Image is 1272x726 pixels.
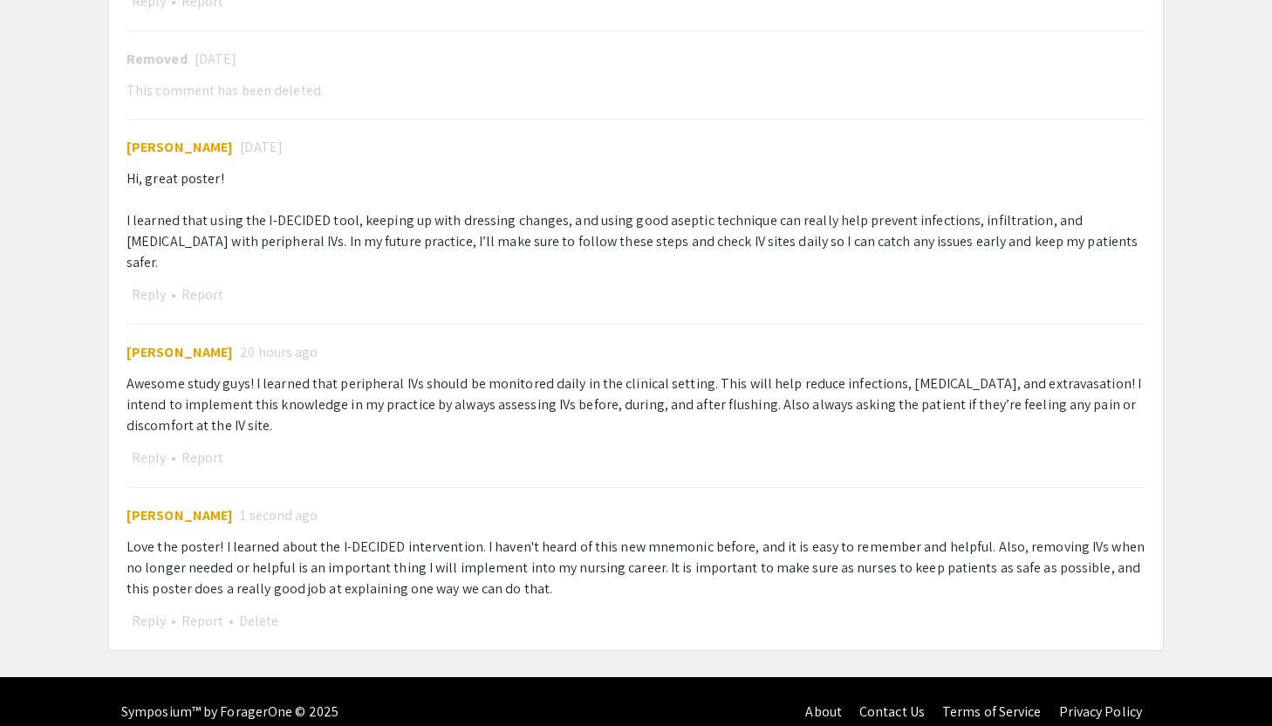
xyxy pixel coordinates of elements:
[176,610,229,633] button: Report
[127,343,233,361] span: [PERSON_NAME]
[176,284,229,306] button: Report
[127,138,233,156] span: [PERSON_NAME]
[1059,702,1142,721] a: Privacy Policy
[127,447,171,469] button: Reply
[176,447,229,469] button: Report
[859,702,925,721] a: Contact Us
[13,647,74,713] iframe: Chat
[942,702,1042,721] a: Terms of Service
[240,505,318,526] span: 1 second ago
[127,284,171,306] button: Reply
[240,137,283,158] span: [DATE]
[195,49,237,70] span: [DATE]
[234,610,284,633] button: Delete
[127,506,233,524] span: [PERSON_NAME]
[127,447,1145,469] div: •
[127,284,1145,306] div: •
[127,50,188,68] span: Removed
[805,702,842,721] a: About
[127,610,171,633] button: Reply
[127,610,1145,633] div: • •
[240,342,318,363] span: 20 hours ago
[127,80,1145,101] div: This comment has been deleted.
[127,537,1145,599] div: Love the poster! I learned about the I-DECIDED intervention. I haven't heard of this new mnemonic...
[127,373,1145,436] div: Awesome study guys! I learned that peripheral IVs should be monitored daily in the clinical setti...
[127,168,1145,273] div: Hi, great poster! I learned that using the I-DECIDED tool, keeping up with dressing changes, and ...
